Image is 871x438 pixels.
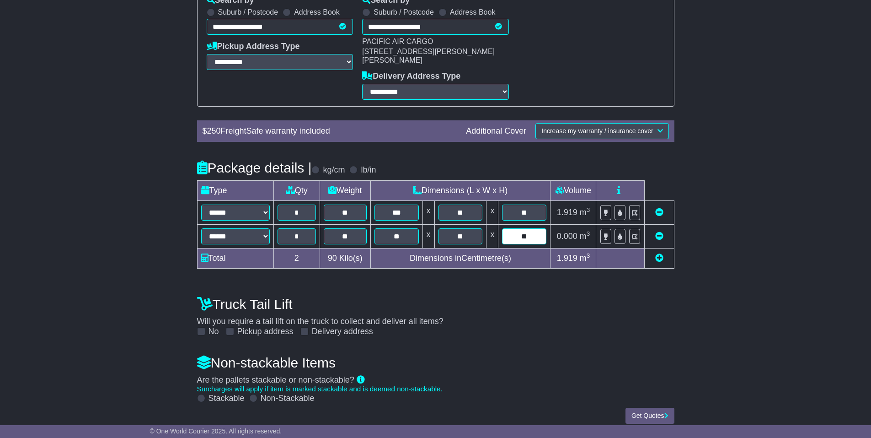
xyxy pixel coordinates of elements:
label: Pickup address [237,327,294,337]
button: Get Quotes [625,408,674,424]
h4: Non-stackable Items [197,355,674,370]
label: Stackable [208,394,245,404]
td: Qty [273,180,320,200]
a: Add new item [655,254,663,263]
td: Total [197,248,273,268]
td: Dimensions (L x W x H) [370,180,550,200]
label: Suburb / Postcode [218,8,278,16]
sup: 3 [587,230,590,237]
label: lb/in [361,165,376,175]
span: 1.919 [557,254,577,263]
span: Increase my warranty / insurance cover [541,127,653,135]
label: Delivery Address Type [362,71,460,81]
span: PACIFIC AIR CARGO [362,38,433,45]
td: Dimensions in Centimetre(s) [370,248,550,268]
td: Kilo(s) [320,248,370,268]
span: 90 [328,254,337,263]
span: [STREET_ADDRESS][PERSON_NAME][PERSON_NAME] [362,48,495,64]
td: Volume [550,180,596,200]
td: Weight [320,180,370,200]
button: Increase my warranty / insurance cover [535,123,668,139]
label: Suburb / Postcode [374,8,434,16]
span: 1.919 [557,208,577,217]
label: No [208,327,219,337]
label: Pickup Address Type [207,42,300,52]
td: x [486,200,498,224]
a: Remove this item [655,208,663,217]
label: Non-Stackable [261,394,315,404]
div: Additional Cover [461,126,531,136]
span: Are the pallets stackable or non-stackable? [197,375,354,384]
div: Will you require a tail lift on the truck to collect and deliver all items? [192,292,679,337]
span: 0.000 [557,232,577,241]
span: m [580,232,590,241]
span: © One World Courier 2025. All rights reserved. [150,427,282,435]
span: m [580,254,590,263]
td: 2 [273,248,320,268]
span: m [580,208,590,217]
td: Type [197,180,273,200]
sup: 3 [587,206,590,213]
span: 250 [207,126,221,135]
td: x [422,200,434,224]
label: Address Book [450,8,496,16]
div: $ FreightSafe warranty included [198,126,462,136]
h4: Package details | [197,160,312,175]
label: Address Book [294,8,340,16]
sup: 3 [587,252,590,259]
h4: Truck Tail Lift [197,297,674,312]
label: kg/cm [323,165,345,175]
a: Remove this item [655,232,663,241]
div: Surcharges will apply if item is marked stackable and is deemed non-stackable. [197,385,674,393]
label: Delivery address [312,327,373,337]
td: x [486,224,498,248]
td: x [422,224,434,248]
